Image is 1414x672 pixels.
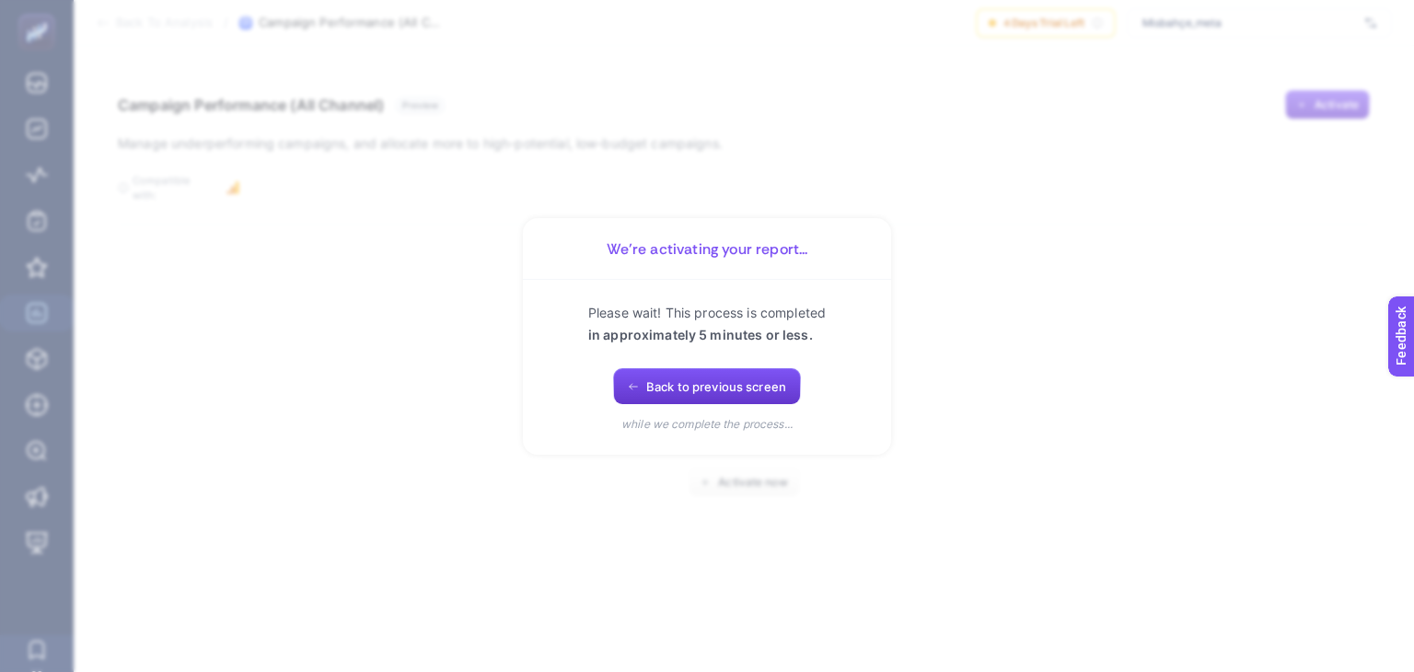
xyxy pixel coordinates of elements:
span: Back to previous screen [646,379,786,394]
span: Feedback [11,6,70,20]
span: in approximately 5 minutes or less. [588,327,813,342]
h1: We’re activating your report... [545,240,869,258]
span: Please wait! This process is completed [588,305,826,320]
p: while we complete the process... [621,416,793,433]
button: Back to previous screen [613,368,801,405]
